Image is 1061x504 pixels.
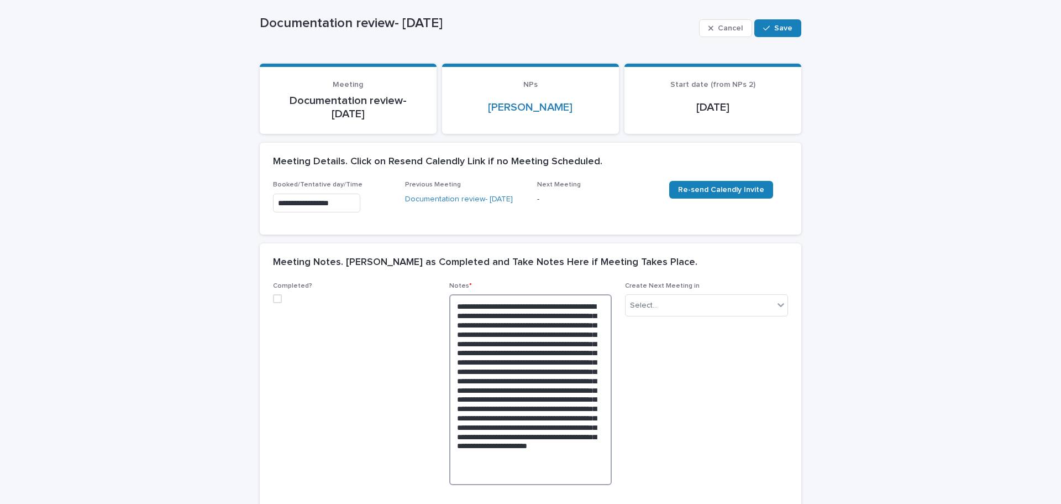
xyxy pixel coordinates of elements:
[669,181,773,199] a: Re-send Calendly Invite
[625,283,700,289] span: Create Next Meeting in
[537,181,581,188] span: Next Meeting
[273,156,602,168] h2: Meeting Details. Click on Resend Calendly Link if no Meeting Scheduled.
[638,101,788,114] p: [DATE]
[537,194,656,205] p: -
[774,24,792,32] span: Save
[449,283,472,289] span: Notes
[273,181,363,188] span: Booked/Tentative day/Time
[699,19,752,37] button: Cancel
[523,81,538,89] span: NPs
[678,186,764,194] span: Re-send Calendly Invite
[260,15,695,32] p: Documentation review- [DATE]
[405,194,513,205] a: Documentation review- [DATE]
[273,94,423,121] p: Documentation review- [DATE]
[405,181,461,188] span: Previous Meeting
[754,19,801,37] button: Save
[718,24,743,32] span: Cancel
[333,81,363,89] span: Meeting
[488,101,572,114] a: [PERSON_NAME]
[630,300,658,311] div: Select...
[273,257,697,269] h2: Meeting Notes. [PERSON_NAME] as Completed and Take Notes Here if Meeting Takes Place.
[273,283,312,289] span: Completed?
[670,81,755,89] span: Start date (from NPs 2)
